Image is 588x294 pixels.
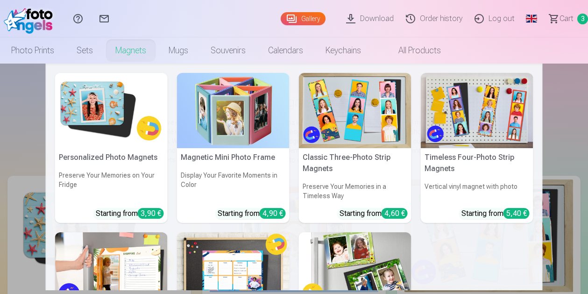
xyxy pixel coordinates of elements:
div: Starting from [96,208,164,219]
h6: Preserve Your Memories in a Timeless Way [299,178,411,204]
span: 3 [577,14,588,24]
a: Calendars [257,37,314,64]
a: Souvenirs [199,37,257,64]
div: Starting from [461,208,530,219]
div: 4,60 € [382,208,408,219]
a: All products [372,37,452,64]
a: Magnets [104,37,157,64]
a: Mugs [157,37,199,64]
a: Sets [65,37,104,64]
div: Starting from [218,208,286,219]
h5: Magnetic Mini Photo Frame [177,148,290,167]
a: Classic Three-Photo Strip MagnetsClassic Three-Photo Strip MagnetsPreserve Your Memories in a Tim... [299,73,411,223]
a: Timeless Four-Photo Strip MagnetsTimeless Four-Photo Strip MagnetsVertical vinyl magnet with phot... [421,73,533,223]
div: 3,90 € [138,208,164,219]
div: Starting from [340,208,408,219]
div: 5,40 € [503,208,530,219]
h5: Personalized Photo Magnets [55,148,168,167]
a: Personalized Photo MagnetsPersonalized Photo MagnetsPreserve Your Memories on Your FridgeStarting... [55,73,168,223]
a: Gallery [281,12,326,25]
div: 4,90 € [260,208,286,219]
a: Magnetic Mini Photo FrameMagnetic Mini Photo FrameDisplay Your Favorite Moments in ColorStarting ... [177,73,290,223]
h5: Timeless Four-Photo Strip Magnets [421,148,533,178]
img: /fa1 [4,4,57,34]
h6: Display Your Favorite Moments in Color [177,167,290,204]
img: Classic Three-Photo Strip Magnets [299,73,411,148]
h6: Preserve Your Memories on Your Fridge [55,167,168,204]
img: Timeless Four-Photo Strip Magnets [421,73,533,148]
span: Сart [560,13,574,24]
h5: Classic Three-Photo Strip Magnets [299,148,411,178]
h6: Vertical vinyl magnet with photo [421,178,533,204]
a: Keychains [314,37,372,64]
img: Magnetic Mini Photo Frame [177,73,290,148]
img: Personalized Photo Magnets [55,73,168,148]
